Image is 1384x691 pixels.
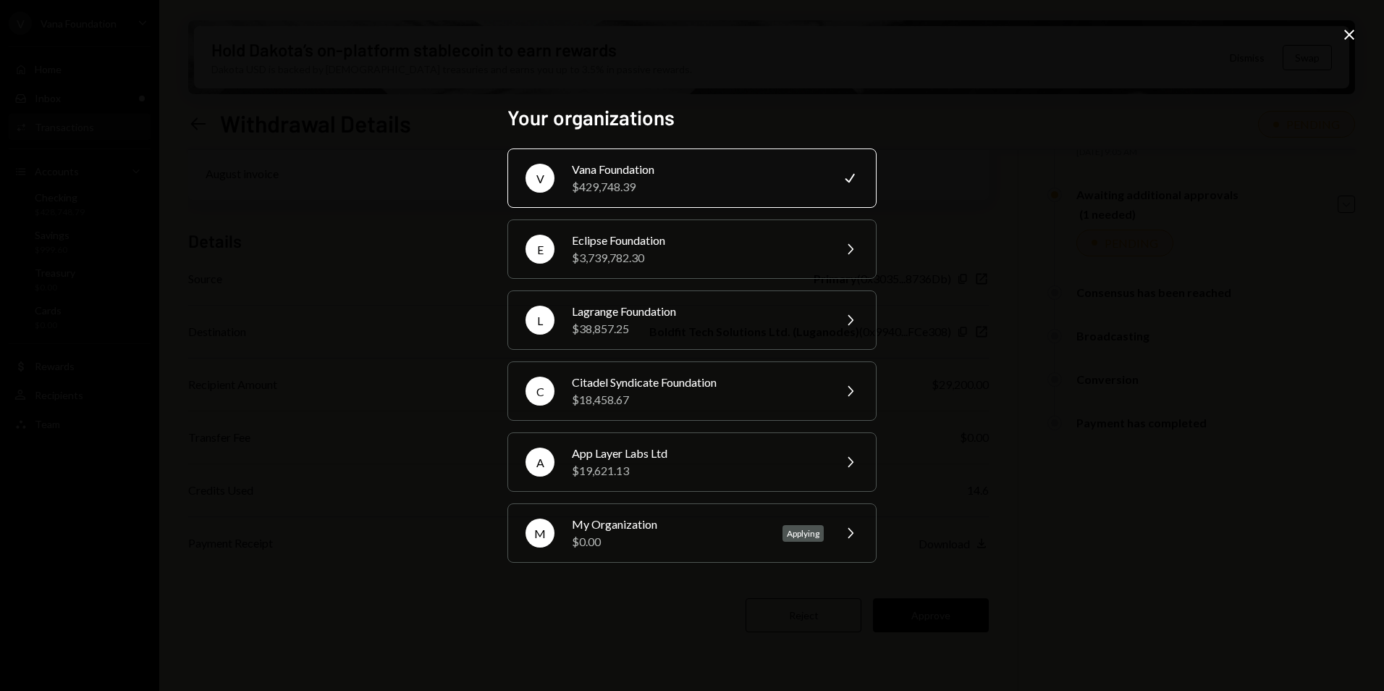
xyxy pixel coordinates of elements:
[572,462,824,479] div: $19,621.13
[507,219,877,279] button: EEclipse Foundation$3,739,782.30
[572,249,824,267] div: $3,739,782.30
[507,104,877,132] h2: Your organizations
[572,320,824,338] div: $38,857.25
[572,445,824,462] div: App Layer Labs Ltd
[507,148,877,208] button: VVana Foundation$429,748.39
[526,164,554,193] div: V
[572,516,765,533] div: My Organization
[572,374,824,391] div: Citadel Syndicate Foundation
[782,525,824,542] div: Applying
[526,306,554,335] div: L
[572,161,824,178] div: Vana Foundation
[507,503,877,563] button: MMy Organization$0.00Applying
[526,519,554,548] div: M
[572,533,765,550] div: $0.00
[507,361,877,421] button: CCitadel Syndicate Foundation$18,458.67
[507,290,877,350] button: LLagrange Foundation$38,857.25
[507,432,877,492] button: AApp Layer Labs Ltd$19,621.13
[526,377,554,406] div: C
[526,448,554,477] div: A
[572,391,824,409] div: $18,458.67
[526,235,554,264] div: E
[572,303,824,320] div: Lagrange Foundation
[572,232,824,249] div: Eclipse Foundation
[572,178,824,196] div: $429,748.39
